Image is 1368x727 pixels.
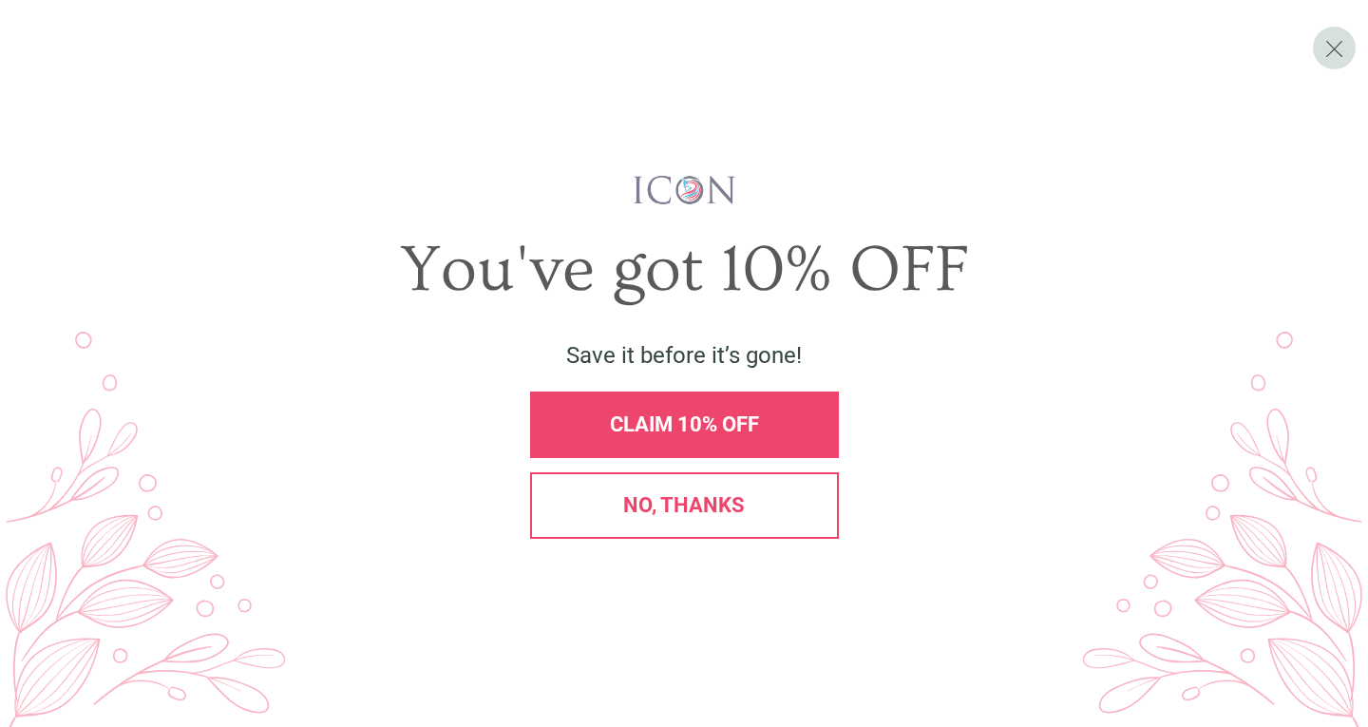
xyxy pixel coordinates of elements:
[400,233,969,307] span: You've got 10% OFF
[566,342,802,369] span: Save it before it’s gone!
[623,493,745,517] span: No, thanks
[1324,34,1344,63] span: X
[631,174,738,206] img: iconwallstickersl_1754656298800.png
[610,412,759,436] span: CLAIM 10% OFF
